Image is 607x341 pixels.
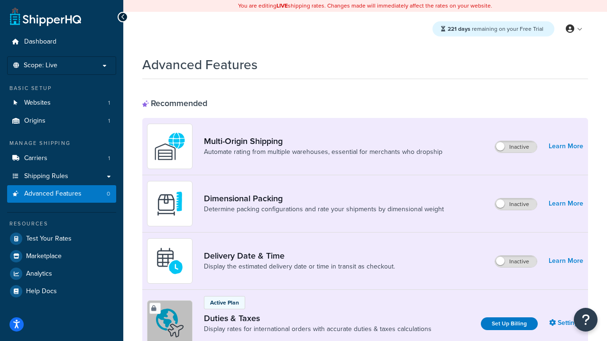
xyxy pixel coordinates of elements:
[26,287,57,296] span: Help Docs
[448,25,470,33] strong: 221 days
[108,117,110,125] span: 1
[7,112,116,130] li: Origins
[7,185,116,203] a: Advanced Features0
[574,308,598,332] button: Open Resource Center
[495,256,537,267] label: Inactive
[204,147,442,157] a: Automate rating from multiple warehouses, essential for merchants who dropship
[153,244,186,278] img: gfkeb5ejjkALwAAAABJRU5ErkJggg==
[24,172,68,180] span: Shipping Rules
[7,112,116,130] a: Origins1
[7,185,116,203] li: Advanced Features
[7,33,116,51] a: Dashboard
[26,235,72,243] span: Test Your Rates
[7,84,116,92] div: Basic Setup
[204,251,395,261] a: Delivery Date & Time
[7,283,116,300] a: Help Docs
[26,270,52,278] span: Analytics
[210,298,239,307] p: Active Plan
[7,139,116,147] div: Manage Shipping
[24,117,46,125] span: Origins
[549,254,583,268] a: Learn More
[7,220,116,228] div: Resources
[7,150,116,167] a: Carriers1
[108,99,110,107] span: 1
[204,136,442,146] a: Multi-Origin Shipping
[204,313,432,323] a: Duties & Taxes
[108,154,110,162] span: 1
[7,168,116,185] a: Shipping Rules
[24,99,51,107] span: Websites
[153,130,186,163] img: WatD5o0RtDAAAAAElFTkSuQmCC
[7,248,116,265] a: Marketplace
[24,190,82,198] span: Advanced Features
[495,198,537,210] label: Inactive
[549,316,583,330] a: Settings
[24,38,56,46] span: Dashboard
[142,98,207,108] div: Recommended
[26,252,62,260] span: Marketplace
[7,94,116,112] a: Websites1
[549,197,583,210] a: Learn More
[7,265,116,282] a: Analytics
[495,141,537,153] label: Inactive
[24,154,47,162] span: Carriers
[107,190,110,198] span: 0
[204,262,395,271] a: Display the estimated delivery date or time in transit as checkout.
[204,324,432,334] a: Display rates for international orders with accurate duties & taxes calculations
[153,187,186,220] img: DTVBYsAAAAAASUVORK5CYII=
[24,62,57,70] span: Scope: Live
[7,150,116,167] li: Carriers
[276,1,288,10] b: LIVE
[7,94,116,112] li: Websites
[204,205,444,214] a: Determine packing configurations and rate your shipments by dimensional weight
[204,193,444,204] a: Dimensional Packing
[142,55,258,74] h1: Advanced Features
[549,140,583,153] a: Learn More
[448,25,543,33] span: remaining on your Free Trial
[7,230,116,247] a: Test Your Rates
[481,317,538,330] a: Set Up Billing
